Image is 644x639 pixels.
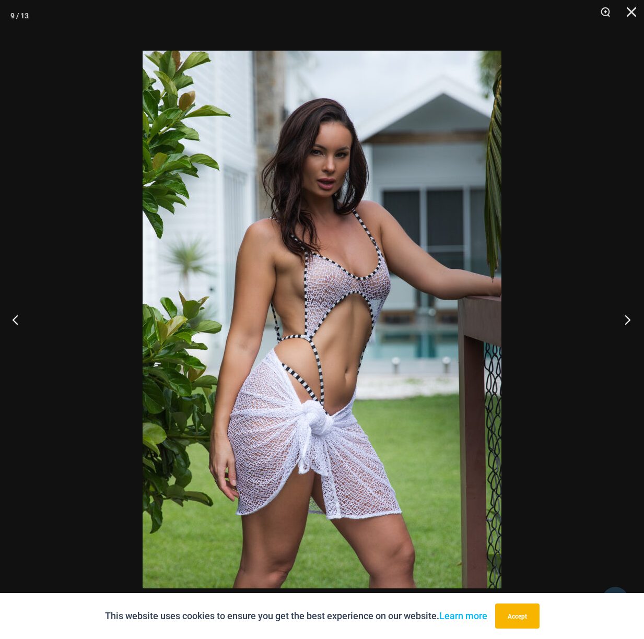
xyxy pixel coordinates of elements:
p: This website uses cookies to ensure you get the best experience on our website. [105,608,487,624]
a: Learn more [439,610,487,621]
button: Next [605,293,644,346]
div: 9 / 13 [10,8,29,23]
img: Inferno Mesh Black White 8561 One Piece St Martin White 5996 Sarong 05 [143,51,501,588]
button: Accept [495,603,540,629]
